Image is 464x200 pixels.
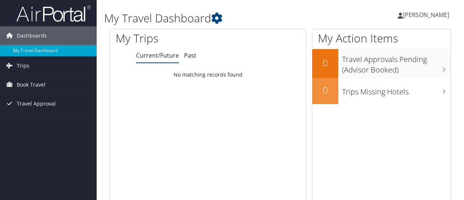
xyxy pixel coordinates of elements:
[312,30,451,46] h1: My Action Items
[104,10,339,26] h1: My Travel Dashboard
[17,57,29,75] span: Trips
[184,51,196,59] a: Past
[110,68,306,81] td: No matching records found
[17,75,45,94] span: Book Travel
[136,51,179,59] a: Current/Future
[17,94,56,113] span: Travel Approval
[17,26,47,45] span: Dashboards
[403,11,449,19] span: [PERSON_NAME]
[312,78,451,104] a: 0Trips Missing Hotels
[342,83,451,97] h3: Trips Missing Hotels
[312,49,451,78] a: 0Travel Approvals Pending (Advisor Booked)
[312,84,338,96] h2: 0
[16,5,91,22] img: airportal-logo.png
[342,51,451,75] h3: Travel Approvals Pending (Advisor Booked)
[116,30,219,46] h1: My Trips
[312,57,338,69] h2: 0
[398,4,457,26] a: [PERSON_NAME]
